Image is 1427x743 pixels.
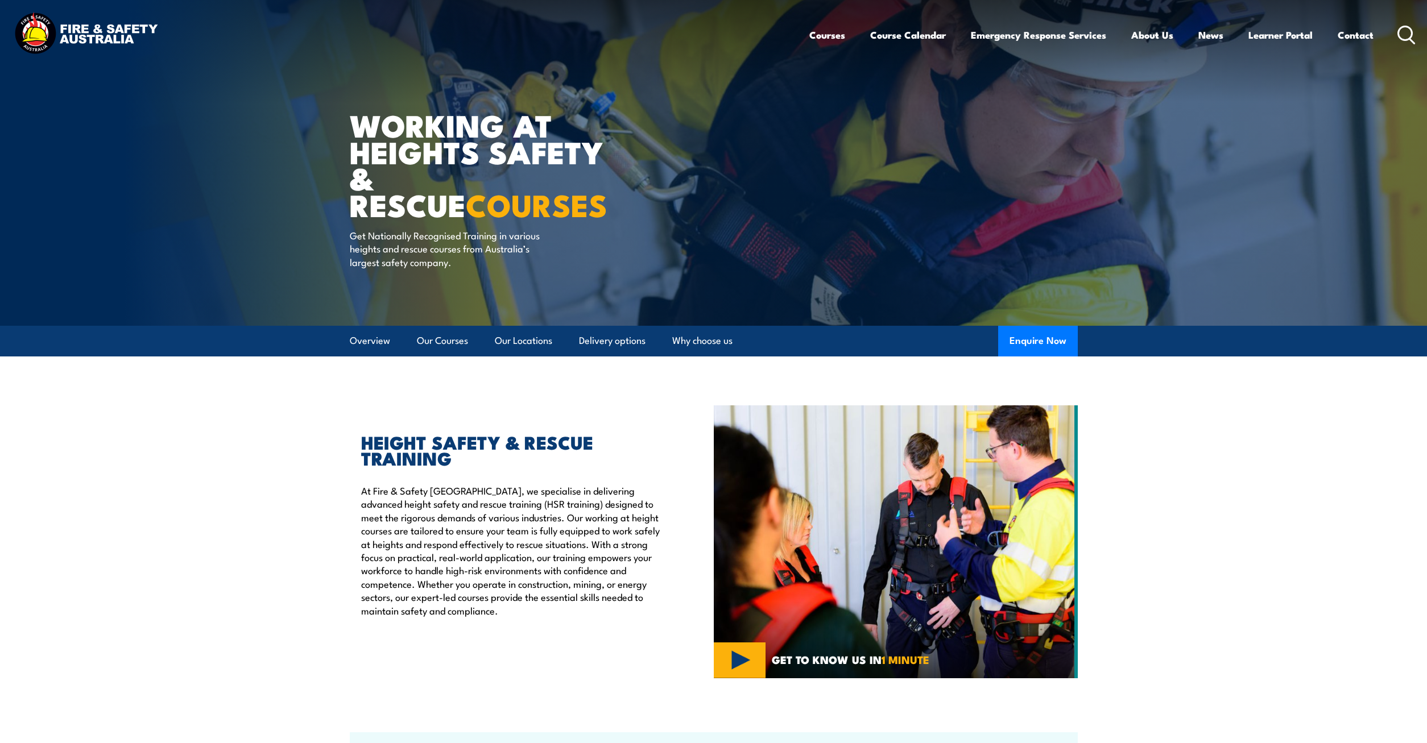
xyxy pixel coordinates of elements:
[495,326,552,356] a: Our Locations
[417,326,468,356] a: Our Courses
[1131,20,1173,50] a: About Us
[1338,20,1374,50] a: Contact
[361,484,661,617] p: At Fire & Safety [GEOGRAPHIC_DATA], we specialise in delivering advanced height safety and rescue...
[1248,20,1313,50] a: Learner Portal
[361,434,661,466] h2: HEIGHT SAFETY & RESCUE TRAINING
[971,20,1106,50] a: Emergency Response Services
[466,180,607,227] strong: COURSES
[579,326,646,356] a: Delivery options
[350,111,631,218] h1: WORKING AT HEIGHTS SAFETY & RESCUE
[350,326,390,356] a: Overview
[1198,20,1223,50] a: News
[870,20,946,50] a: Course Calendar
[672,326,733,356] a: Why choose us
[350,229,557,268] p: Get Nationally Recognised Training in various heights and rescue courses from Australia’s largest...
[882,651,929,667] strong: 1 MINUTE
[809,20,845,50] a: Courses
[998,326,1078,356] button: Enquire Now
[714,405,1078,678] img: Fire & Safety Australia offer working at heights courses and training
[772,654,929,665] span: GET TO KNOW US IN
